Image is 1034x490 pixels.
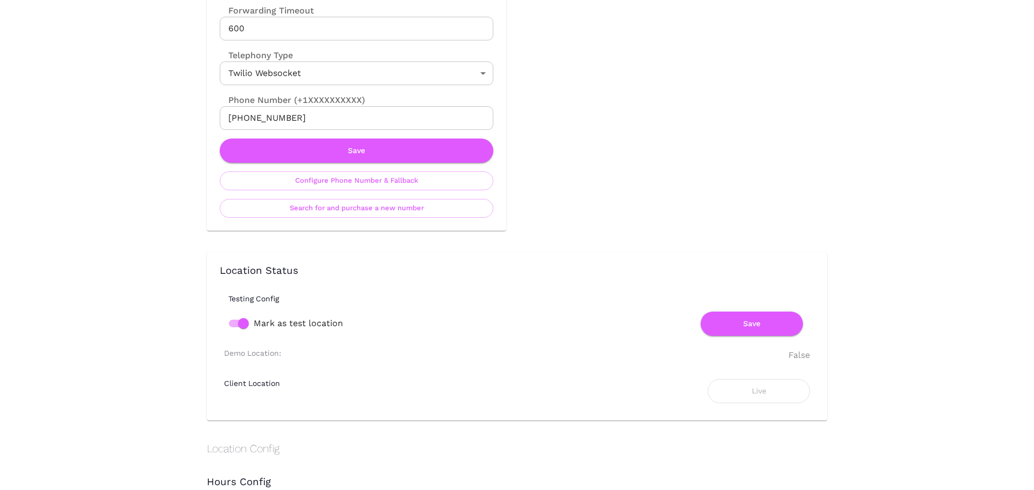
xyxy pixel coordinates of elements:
[224,379,280,388] h6: Client Location
[220,4,493,17] label: Forwarding Timeout
[207,477,827,488] h3: Hours Config
[220,139,493,163] button: Save
[220,199,493,218] button: Search for and purchase a new number
[701,312,803,336] button: Save
[788,349,810,362] div: False
[228,294,823,303] h6: Testing Config
[254,317,343,330] span: Mark as test location
[220,265,814,277] h3: Location Status
[220,94,493,106] label: Phone Number (+1XXXXXXXXXX)
[224,349,281,357] h6: Demo Location:
[220,171,493,190] button: Configure Phone Number & Fallback
[220,49,293,61] label: Telephony Type
[207,442,827,455] h2: Location Config
[220,61,493,85] div: Twilio Websocket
